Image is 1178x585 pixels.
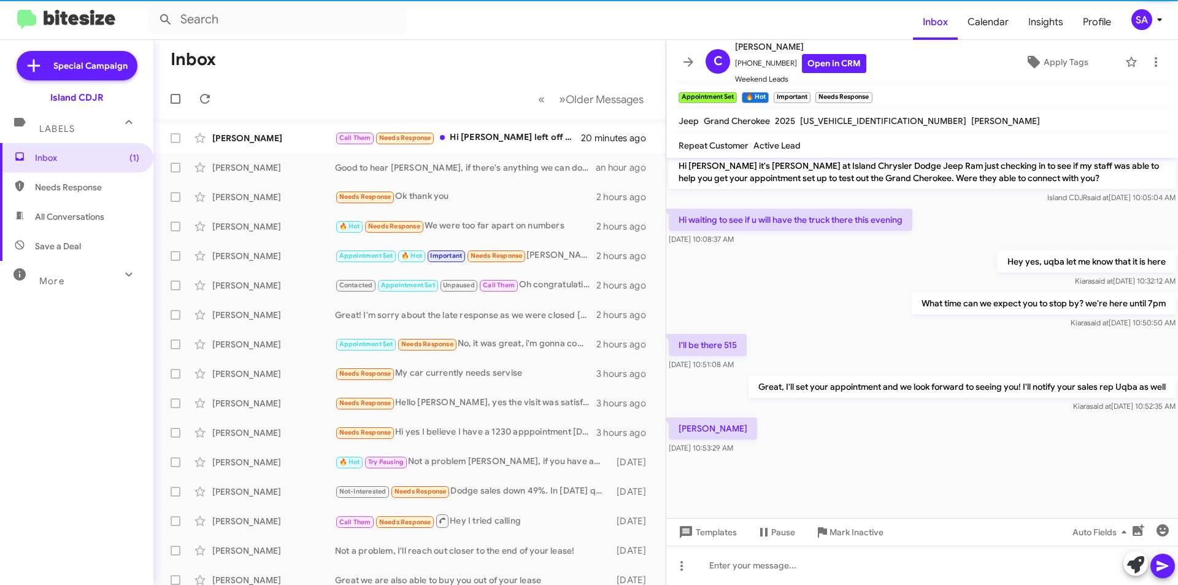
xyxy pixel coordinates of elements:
[212,220,335,233] div: [PERSON_NAME]
[596,368,656,380] div: 3 hours ago
[339,134,371,142] span: Call Them
[368,458,404,466] span: Try Pausing
[552,87,651,112] button: Next
[1087,193,1109,202] span: said at
[339,222,360,230] span: 🔥 Hot
[913,4,958,40] a: Inbox
[212,397,335,409] div: [PERSON_NAME]
[958,4,1018,40] span: Calendar
[1090,401,1111,411] span: said at
[742,92,768,103] small: 🔥 Hot
[714,52,723,71] span: C
[212,456,335,468] div: [PERSON_NAME]
[1071,318,1176,327] span: Kiara [DATE] 10:50:50 AM
[993,51,1119,73] button: Apply Tags
[335,190,596,204] div: Ok thank you
[669,417,757,440] p: [PERSON_NAME]
[430,252,462,260] span: Important
[679,92,737,103] small: Appointment Set
[335,425,596,440] div: Hi yes I believe I have a 1230 apppointment [DATE] to come in
[1073,4,1121,40] a: Profile
[1047,193,1176,202] span: Island CDJR [DATE] 10:05:04 AM
[335,484,610,498] div: Dodge sales down 49%. In [DATE] quarter 1. I wonder why You still got 23s and 24s and 25s new on ...
[401,340,453,348] span: Needs Response
[669,360,734,369] span: [DATE] 10:51:08 AM
[582,132,656,144] div: 20 minutes ago
[596,250,656,262] div: 2 hours ago
[1073,401,1176,411] span: Kiara [DATE] 10:52:35 AM
[566,93,644,106] span: Older Messages
[335,131,582,145] div: Hi [PERSON_NAME] left off with Rome that he would call me if he found a 2024 leftover
[443,281,475,289] span: Unpaused
[212,486,335,498] div: [PERSON_NAME]
[747,521,805,543] button: Pause
[669,209,912,231] p: Hi waiting to see if u will have the truck there this evening
[339,458,360,466] span: 🔥 Hot
[596,161,656,174] div: an hour ago
[335,513,610,529] div: Hey I tried calling
[212,279,335,292] div: [PERSON_NAME]
[596,191,656,203] div: 2 hours ago
[596,309,656,321] div: 2 hours ago
[35,211,104,223] span: All Conversations
[339,399,391,407] span: Needs Response
[339,487,387,495] span: Not-Interested
[596,279,656,292] div: 2 hours ago
[483,281,515,289] span: Call Them
[771,521,795,543] span: Pause
[148,5,406,34] input: Search
[212,368,335,380] div: [PERSON_NAME]
[610,486,656,498] div: [DATE]
[830,521,883,543] span: Mark Inactive
[1075,276,1176,285] span: Kiara [DATE] 10:32:12 AM
[596,397,656,409] div: 3 hours ago
[704,115,770,126] span: Grand Cherokee
[471,252,523,260] span: Needs Response
[339,518,371,526] span: Call Them
[335,161,596,174] div: Good to hear [PERSON_NAME], if there's anything we can do to help don't hesitate to reach back out!
[335,219,596,233] div: We were too far apart on numbers
[335,366,596,381] div: My car currently needs servise
[401,252,422,260] span: 🔥 Hot
[335,309,596,321] div: Great! I'm sorry about the late response as we were closed [DATE], but yes we have a great invent...
[1063,521,1141,543] button: Auto Fields
[339,193,391,201] span: Needs Response
[912,292,1176,314] p: What time can we expect you to stop by? we're here until 7pm
[538,91,545,107] span: «
[339,252,393,260] span: Appointment Set
[171,50,216,69] h1: Inbox
[735,73,866,85] span: Weekend Leads
[335,249,596,263] div: [PERSON_NAME]
[815,92,872,103] small: Needs Response
[379,134,431,142] span: Needs Response
[212,132,335,144] div: [PERSON_NAME]
[39,123,75,134] span: Labels
[531,87,552,112] button: Previous
[1087,318,1109,327] span: said at
[212,191,335,203] div: [PERSON_NAME]
[1131,9,1152,30] div: SA
[1044,51,1088,73] span: Apply Tags
[395,487,447,495] span: Needs Response
[212,544,335,557] div: [PERSON_NAME]
[212,338,335,351] div: [PERSON_NAME]
[610,515,656,527] div: [DATE]
[998,250,1176,273] p: Hey yes, uqba let me know that it is here
[339,370,391,378] span: Needs Response
[339,340,393,348] span: Appointment Set
[596,427,656,439] div: 3 hours ago
[335,455,610,469] div: Not a problem [PERSON_NAME], if you have any questions or concerns in the meantime I am here to h...
[1018,4,1073,40] a: Insights
[531,87,651,112] nav: Page navigation example
[596,220,656,233] div: 2 hours ago
[212,515,335,527] div: [PERSON_NAME]
[335,396,596,410] div: Hello [PERSON_NAME], yes the visit was satisfactory. [PERSON_NAME] was very helpf
[676,521,737,543] span: Templates
[129,152,139,164] span: (1)
[735,54,866,73] span: [PHONE_NUMBER]
[35,152,139,164] span: Inbox
[381,281,435,289] span: Appointment Set
[679,115,699,126] span: Jeep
